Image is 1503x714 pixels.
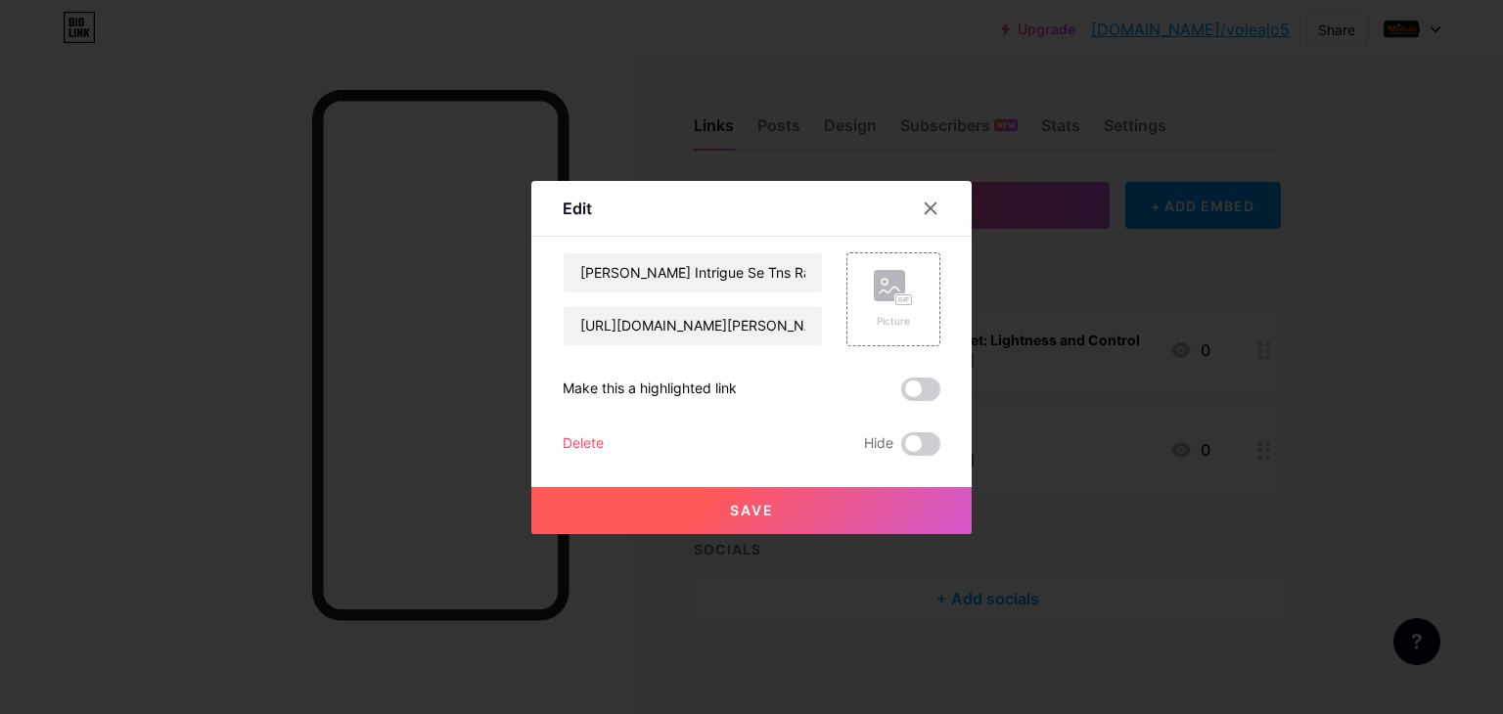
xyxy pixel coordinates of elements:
span: Save [730,502,774,518]
input: Title [564,253,822,292]
div: Edit [563,197,592,220]
input: URL [564,306,822,345]
button: Save [531,487,972,534]
div: Delete [563,432,604,456]
div: Make this a highlighted link [563,378,737,401]
div: Picture [874,314,913,329]
span: Hide [864,432,893,456]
